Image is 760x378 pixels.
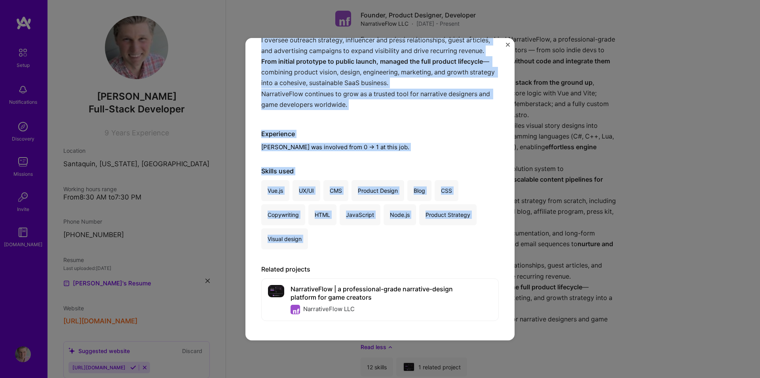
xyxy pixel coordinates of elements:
div: Product Design [351,180,404,201]
div: HTML [308,204,336,225]
div: CSS [435,180,458,201]
div: Related projects [261,265,499,274]
div: NarrativeFlow LLC [303,305,355,314]
button: Close [506,43,510,51]
div: Blog [407,180,431,201]
div: NarrativeFlow | a professional-grade narrative-design platform for game creators [291,285,471,302]
div: CMS [323,180,348,201]
div: UX/UI [293,180,320,201]
div: JavaScript [340,204,380,225]
div: [PERSON_NAME] was involved from 0 -> 1 at this job. [261,130,499,151]
div: Vue.js [261,180,289,201]
div: Copywriting [261,204,305,225]
div: Product Strategy [419,204,477,225]
div: Skills used [261,167,499,175]
div: Visual design [261,228,308,249]
div: Experience [261,130,499,138]
img: project cover [268,285,284,297]
img: Company logo [291,305,300,314]
div: Node.js [384,204,416,225]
